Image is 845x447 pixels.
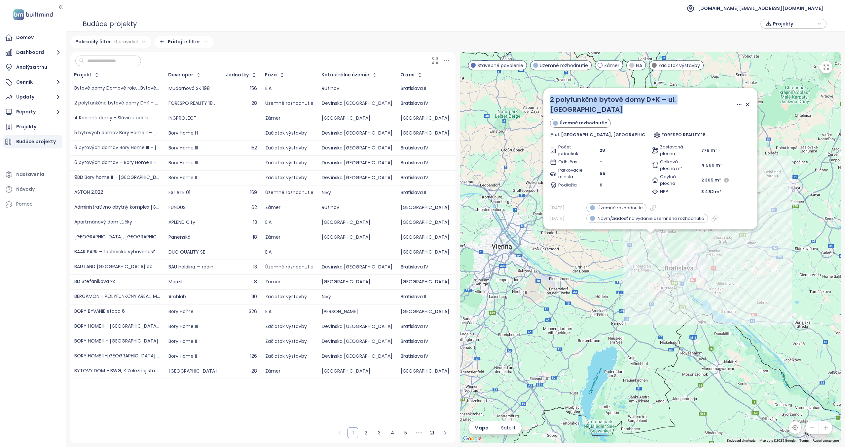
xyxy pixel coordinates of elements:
div: [GEOGRAPHIC_DATA] [168,369,217,373]
li: Nasledujúcich 5 strán [414,427,424,438]
div: Jednotky [226,73,249,77]
div: Okres [400,73,415,77]
div: 18 [226,235,257,239]
div: Bratislava IV [401,324,452,329]
span: ••• [414,427,424,438]
button: right [440,427,451,438]
a: Návody [3,183,62,196]
div: Devínska [GEOGRAPHIC_DATA] [322,324,392,329]
a: Projekty [3,120,62,134]
a: 5 [401,428,411,438]
div: [GEOGRAPHIC_DATA] I [401,220,452,224]
div: [GEOGRAPHIC_DATA] [322,235,392,239]
div: Bratislava II [401,190,452,195]
div: Devínska [GEOGRAPHIC_DATA] [322,131,392,135]
div: BYTOVÝ DOM - BWG, K Železnej studienke [74,369,160,374]
div: Bratislava IV [401,265,452,269]
div: Projekt [74,73,92,77]
span: Návrh/žiadosť na vydanie územného rozhodnutia [597,215,704,222]
div: Devínska [GEOGRAPHIC_DATA] [322,161,392,165]
button: Reporty [3,105,62,119]
li: 5 [400,427,411,438]
a: Nastavenia [3,168,62,181]
button: Satelit [495,421,522,434]
span: Začiatok výstavby [658,62,700,69]
div: Archlab [168,295,186,299]
div: Developer [168,73,193,77]
span: Zámer [604,62,619,69]
span: - [600,159,602,165]
div: Devínska [GEOGRAPHIC_DATA] [322,176,392,180]
span: [DATE] [550,204,583,211]
div: [GEOGRAPHIC_DATA] I [401,369,452,373]
a: Domov [3,31,62,44]
span: 0 pravidiel [114,38,138,45]
button: Updaty [3,91,62,104]
span: Zastavaná plocha [660,144,684,157]
li: 3 [374,427,385,438]
div: [GEOGRAPHIC_DATA] I [401,205,452,210]
span: Satelit [501,424,516,431]
div: EIA [265,220,313,224]
a: Report a map error [813,439,839,442]
span: Map data ©2025 Google [759,439,795,442]
li: 2 [361,427,371,438]
div: [GEOGRAPHIC_DATA] [322,116,392,120]
div: Katastrálne územie [321,73,369,77]
span: left [338,431,342,435]
li: 1 [348,427,358,438]
span: HPP [660,188,684,195]
span: [DATE] [550,215,583,222]
div: 6 bytových domov Bory Home III – [GEOGRAPHIC_DATA], časť: Komunikácie [74,145,160,150]
div: Fáza [265,73,277,77]
span: Územné rozhodnutie [559,120,607,126]
span: Parkovacie miesta [558,167,583,180]
div: Bory Home III [168,146,198,150]
div: 13 [226,265,257,269]
span: ul. [GEOGRAPHIC_DATA], [GEOGRAPHIC_DATA], [GEOGRAPHIC_DATA] [555,132,650,138]
div: Začiatok výstavby [265,354,313,358]
div: Začiatok výstavby [265,131,313,135]
div: Zámer [265,205,313,210]
div: APLEND City [168,220,195,224]
div: Územné rozhodnutie [265,265,313,269]
a: 1 [348,428,358,438]
div: 9BD Bory home II – [GEOGRAPHIC_DATA] [74,175,160,180]
div: Updaty [16,93,34,101]
div: 62 [226,205,257,210]
div: BD Štefánikova xx [74,279,115,284]
img: Google [461,434,483,443]
div: [GEOGRAPHIC_DATA] I [401,131,452,135]
a: 4 [387,428,397,438]
span: Územné rozhodnutie [540,62,588,69]
a: 2 [361,428,371,438]
div: 2 polyfunkčné bytové domy D+K – ul. [GEOGRAPHIC_DATA] [74,101,160,106]
div: Ružinov [322,205,392,210]
span: Podlažia [558,182,583,188]
span: [DOMAIN_NAME][EMAIL_ADDRESS][DOMAIN_NAME] [698,0,823,16]
span: Počet jednotiek [558,144,583,157]
div: Zámer [265,369,313,373]
div: BAAR PARK – technická vybavenosť pre IBV [74,250,160,255]
div: [GEOGRAPHIC_DATA] I [401,116,452,120]
div: Bratislava IV [401,339,452,344]
div: Územné rozhodnutie [265,190,313,195]
div: [GEOGRAPHIC_DATA] [322,220,392,224]
div: 28 [226,101,257,105]
div: Panenská [168,235,191,239]
div: EIA [265,309,313,314]
span: 2 305 m² [701,177,720,183]
li: 21 [427,427,437,438]
div: Ružinov [322,86,392,91]
div: BORY HOME II - [GEOGRAPHIC_DATA], 6 bytových domov [74,324,160,329]
button: left [334,427,345,438]
div: Bory Home II [168,339,197,344]
button: Dashboard [3,46,62,59]
div: [GEOGRAPHIC_DATA] [322,280,392,284]
span: EIA [636,62,642,69]
span: 778 m² [701,147,716,154]
div: Apartmánový dom Lúčky [74,220,132,225]
span: right [443,431,447,435]
div: Pridajte filter [154,36,213,48]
